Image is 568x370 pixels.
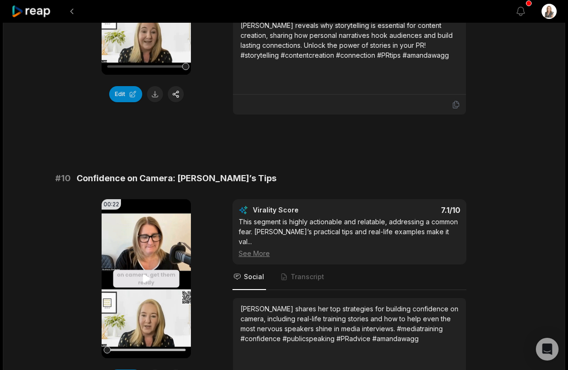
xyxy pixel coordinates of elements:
div: Virality Score [253,205,354,215]
span: Confidence on Camera: [PERSON_NAME]’s Tips [77,172,276,185]
video: Your browser does not support mp4 format. [102,199,191,358]
span: Transcript [291,272,324,282]
div: [PERSON_NAME] shares her top strategies for building confidence on camera, including real-life tr... [241,304,458,344]
div: [PERSON_NAME] reveals why storytelling is essential for content creation, sharing how personal na... [241,20,458,60]
div: 7.1 /10 [359,205,461,215]
button: Edit [109,86,142,102]
div: This segment is highly actionable and relatable, addressing a common fear. [PERSON_NAME]’s practi... [239,217,460,258]
div: Open Intercom Messenger [536,338,559,361]
span: Social [244,272,264,282]
div: See More [239,248,460,258]
nav: Tabs [232,264,466,290]
span: # 10 [55,172,71,185]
